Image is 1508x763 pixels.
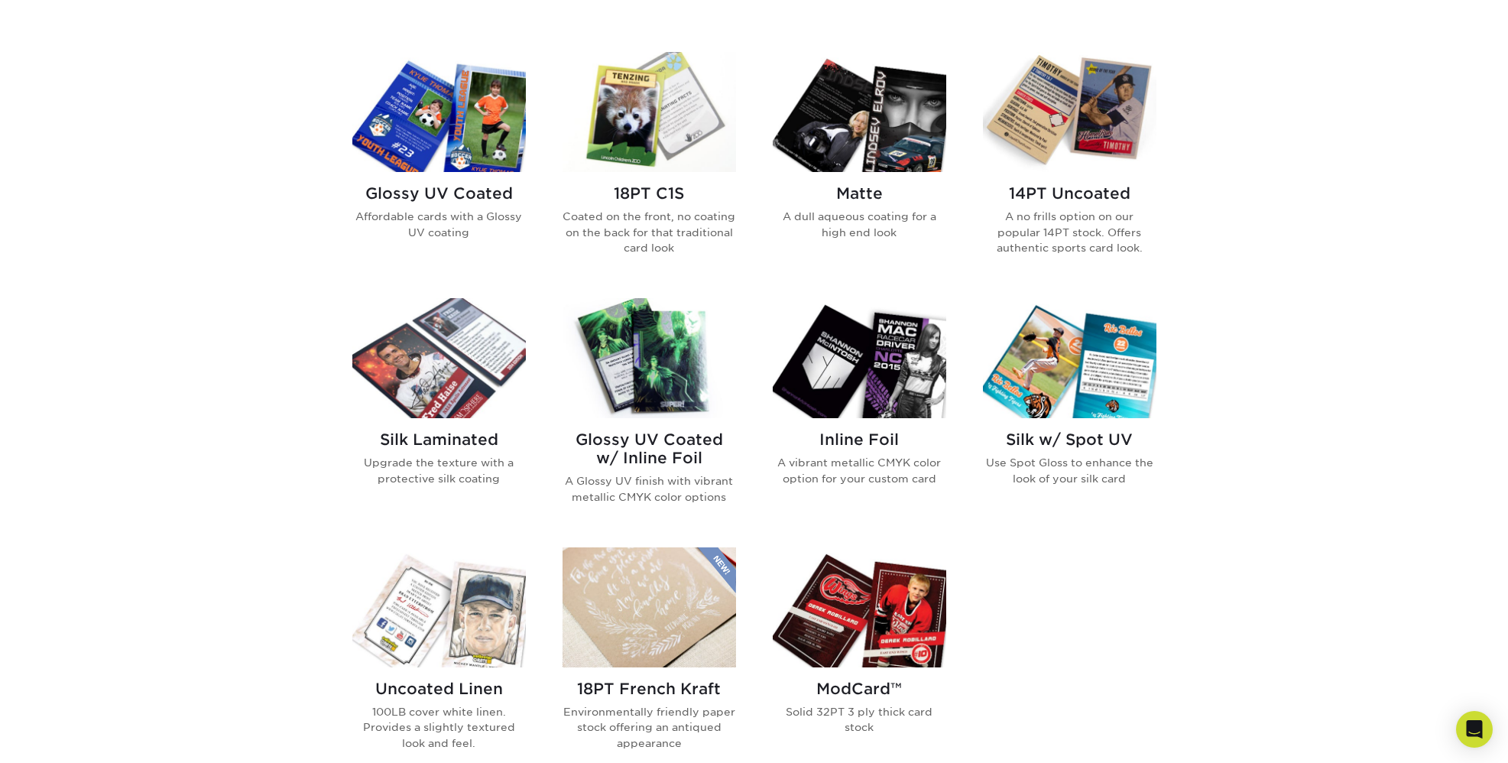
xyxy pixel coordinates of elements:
img: Glossy UV Coated w/ Inline Foil Trading Cards [563,298,736,418]
div: Open Intercom Messenger [1456,711,1493,748]
h2: Uncoated Linen [352,680,526,698]
p: Use Spot Gloss to enhance the look of your silk card [983,455,1156,486]
img: Glossy UV Coated Trading Cards [352,52,526,172]
p: Environmentally friendly paper stock offering an antiqued appearance [563,704,736,751]
p: Coated on the front, no coating on the back for that traditional card look [563,209,736,255]
p: A no frills option on our popular 14PT stock. Offers authentic sports card look. [983,209,1156,255]
a: Inline Foil Trading Cards Inline Foil A vibrant metallic CMYK color option for your custom card [773,298,946,529]
a: 18PT C1S Trading Cards 18PT C1S Coated on the front, no coating on the back for that traditional ... [563,52,736,280]
h2: 14PT Uncoated [983,184,1156,203]
h2: ModCard™ [773,680,946,698]
a: Matte Trading Cards Matte A dull aqueous coating for a high end look [773,52,946,280]
img: Silk w/ Spot UV Trading Cards [983,298,1156,418]
h2: Glossy UV Coated w/ Inline Foil [563,430,736,467]
a: 14PT Uncoated Trading Cards 14PT Uncoated A no frills option on our popular 14PT stock. Offers au... [983,52,1156,280]
p: A dull aqueous coating for a high end look [773,209,946,240]
img: Inline Foil Trading Cards [773,298,946,418]
img: Uncoated Linen Trading Cards [352,547,526,667]
h2: 18PT French Kraft [563,680,736,698]
h2: Inline Foil [773,430,946,449]
img: Silk Laminated Trading Cards [352,298,526,418]
h2: 18PT C1S [563,184,736,203]
img: 18PT C1S Trading Cards [563,52,736,172]
img: ModCard™ Trading Cards [773,547,946,667]
img: New Product [698,547,736,593]
h2: Matte [773,184,946,203]
p: A vibrant metallic CMYK color option for your custom card [773,455,946,486]
p: Affordable cards with a Glossy UV coating [352,209,526,240]
a: Silk Laminated Trading Cards Silk Laminated Upgrade the texture with a protective silk coating [352,298,526,529]
a: Glossy UV Coated Trading Cards Glossy UV Coated Affordable cards with a Glossy UV coating [352,52,526,280]
h2: Glossy UV Coated [352,184,526,203]
h2: Silk w/ Spot UV [983,430,1156,449]
p: Upgrade the texture with a protective silk coating [352,455,526,486]
img: 14PT Uncoated Trading Cards [983,52,1156,172]
h2: Silk Laminated [352,430,526,449]
p: 100LB cover white linen. Provides a slightly textured look and feel. [352,704,526,751]
a: Silk w/ Spot UV Trading Cards Silk w/ Spot UV Use Spot Gloss to enhance the look of your silk card [983,298,1156,529]
p: Solid 32PT 3 ply thick card stock [773,704,946,735]
a: Glossy UV Coated w/ Inline Foil Trading Cards Glossy UV Coated w/ Inline Foil A Glossy UV finish ... [563,298,736,529]
p: A Glossy UV finish with vibrant metallic CMYK color options [563,473,736,505]
img: 18PT French Kraft Trading Cards [563,547,736,667]
img: Matte Trading Cards [773,52,946,172]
